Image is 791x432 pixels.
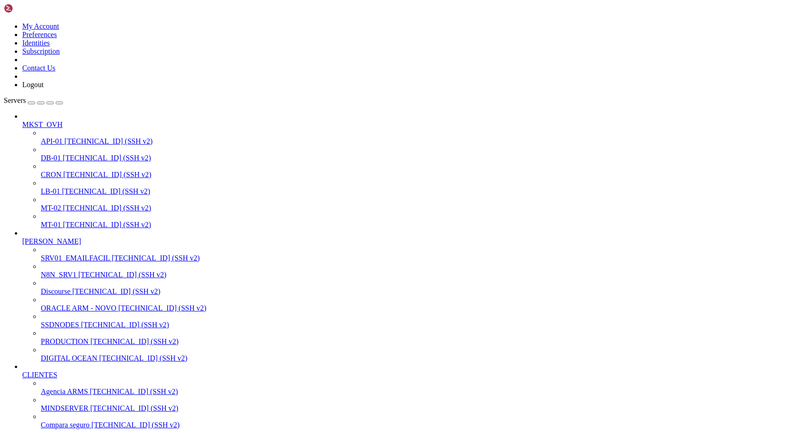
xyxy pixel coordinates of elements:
[81,321,169,329] span: [TECHNICAL_ID] (SSH v2)
[22,31,57,38] a: Preferences
[41,196,787,212] li: MT-02 [TECHNICAL_ID] (SSH v2)
[41,271,76,279] span: N8N_SRV1
[72,287,160,295] span: [TECHNICAL_ID] (SSH v2)
[41,304,116,312] span: ORACLE ARM - NOVO
[41,337,89,345] span: PRODUCTION
[41,246,787,262] li: SRV01_EMAILFACIL [TECHNICAL_ID] (SSH v2)
[41,221,61,229] span: MT-01
[41,396,787,413] li: MINDSERVER [TECHNICAL_ID] (SSH v2)
[41,312,787,329] li: SSDNODES [TECHNICAL_ID] (SSH v2)
[41,296,787,312] li: ORACLE ARM - NOVO [TECHNICAL_ID] (SSH v2)
[63,221,151,229] span: [TECHNICAL_ID] (SSH v2)
[41,271,787,279] a: N8N_SRV1 [TECHNICAL_ID] (SSH v2)
[4,4,57,13] img: Shellngn
[22,229,787,362] li: [PERSON_NAME]
[41,354,97,362] span: DIGITAL OCEAN
[41,154,61,162] span: DB-01
[91,421,179,429] span: [TECHNICAL_ID] (SSH v2)
[41,187,60,195] span: LB-01
[41,171,787,179] a: CRON [TECHNICAL_ID] (SSH v2)
[64,137,152,145] span: [TECHNICAL_ID] (SSH v2)
[41,388,787,396] a: Agencia ARMS [TECHNICAL_ID] (SSH v2)
[41,254,787,262] a: SRV01_EMAILFACIL [TECHNICAL_ID] (SSH v2)
[41,287,787,296] a: Discourse [TECHNICAL_ID] (SSH v2)
[41,179,787,196] li: LB-01 [TECHNICAL_ID] (SSH v2)
[41,162,787,179] li: CRON [TECHNICAL_ID] (SSH v2)
[90,404,178,412] span: [TECHNICAL_ID] (SSH v2)
[41,171,61,178] span: CRON
[22,39,50,47] a: Identities
[78,271,166,279] span: [TECHNICAL_ID] (SSH v2)
[4,96,26,104] span: Servers
[41,421,787,429] a: Compara seguro [TECHNICAL_ID] (SSH v2)
[41,404,787,413] a: MINDSERVER [TECHNICAL_ID] (SSH v2)
[112,254,200,262] span: [TECHNICAL_ID] (SSH v2)
[90,388,178,395] span: [TECHNICAL_ID] (SSH v2)
[41,279,787,296] li: Discourse [TECHNICAL_ID] (SSH v2)
[22,22,59,30] a: My Account
[99,354,187,362] span: [TECHNICAL_ID] (SSH v2)
[41,337,787,346] a: PRODUCTION [TECHNICAL_ID] (SSH v2)
[41,321,787,329] a: SSDNODES [TECHNICAL_ID] (SSH v2)
[22,64,56,72] a: Contact Us
[90,337,178,345] span: [TECHNICAL_ID] (SSH v2)
[41,346,787,362] li: DIGITAL OCEAN [TECHNICAL_ID] (SSH v2)
[22,121,63,128] span: MKST_OVH
[41,204,61,212] span: MT-02
[41,212,787,229] li: MT-01 [TECHNICAL_ID] (SSH v2)
[41,321,79,329] span: SSDNODES
[22,237,81,245] span: [PERSON_NAME]
[41,379,787,396] li: Agencia ARMS [TECHNICAL_ID] (SSH v2)
[63,204,151,212] span: [TECHNICAL_ID] (SSH v2)
[41,304,787,312] a: ORACLE ARM - NOVO [TECHNICAL_ID] (SSH v2)
[41,413,787,429] li: Compara seguro [TECHNICAL_ID] (SSH v2)
[41,388,88,395] span: Agencia ARMS
[41,137,787,146] a: API-01 [TECHNICAL_ID] (SSH v2)
[41,404,89,412] span: MINDSERVER
[41,204,787,212] a: MT-02 [TECHNICAL_ID] (SSH v2)
[22,371,787,379] a: CLIENTES
[22,371,57,379] span: CLIENTES
[22,47,60,55] a: Subscription
[41,254,110,262] span: SRV01_EMAILFACIL
[41,421,89,429] span: Compara seguro
[22,121,787,129] a: MKST_OVH
[41,354,787,362] a: DIGITAL OCEAN [TECHNICAL_ID] (SSH v2)
[41,329,787,346] li: PRODUCTION [TECHNICAL_ID] (SSH v2)
[41,129,787,146] li: API-01 [TECHNICAL_ID] (SSH v2)
[41,187,787,196] a: LB-01 [TECHNICAL_ID] (SSH v2)
[41,287,70,295] span: Discourse
[62,187,150,195] span: [TECHNICAL_ID] (SSH v2)
[41,154,787,162] a: DB-01 [TECHNICAL_ID] (SSH v2)
[41,262,787,279] li: N8N_SRV1 [TECHNICAL_ID] (SSH v2)
[22,237,787,246] a: [PERSON_NAME]
[63,154,151,162] span: [TECHNICAL_ID] (SSH v2)
[22,112,787,229] li: MKST_OVH
[4,96,63,104] a: Servers
[118,304,206,312] span: [TECHNICAL_ID] (SSH v2)
[63,171,151,178] span: [TECHNICAL_ID] (SSH v2)
[22,81,44,89] a: Logout
[41,221,787,229] a: MT-01 [TECHNICAL_ID] (SSH v2)
[41,146,787,162] li: DB-01 [TECHNICAL_ID] (SSH v2)
[41,137,63,145] span: API-01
